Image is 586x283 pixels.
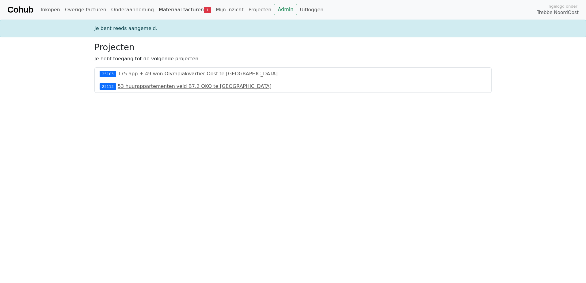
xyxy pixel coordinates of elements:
[297,4,326,16] a: Uitloggen
[156,4,213,16] a: Materiaal facturen1
[537,9,579,16] span: Trebbe NoordOost
[118,71,278,77] a: 175 app + 49 won Olympiakwartier Oost te [GEOGRAPHIC_DATA]
[94,42,492,53] h3: Projecten
[246,4,274,16] a: Projecten
[100,71,116,77] div: 25103
[274,4,297,15] a: Admin
[94,55,492,62] p: Je hebt toegang tot de volgende projecten
[213,4,246,16] a: Mijn inzicht
[7,2,33,17] a: Cohub
[547,3,579,9] span: Ingelogd onder:
[63,4,109,16] a: Overige facturen
[204,7,211,13] span: 1
[91,25,495,32] div: Je bent reeds aangemeld.
[109,4,156,16] a: Onderaanneming
[100,83,116,89] div: 25113
[118,83,272,89] a: 53 huurappartementen veld B7.2 OKO te [GEOGRAPHIC_DATA]
[38,4,62,16] a: Inkopen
